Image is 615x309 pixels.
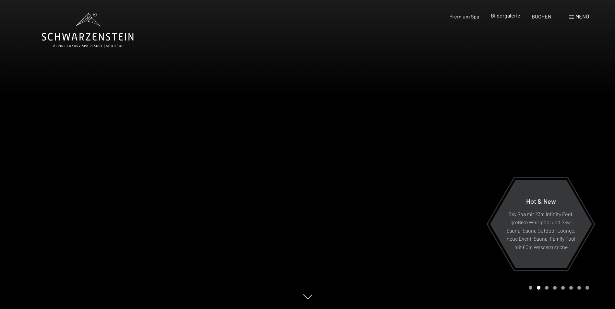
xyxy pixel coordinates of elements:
a: BUCHEN [532,13,551,19]
div: Carousel Page 8 [585,286,589,290]
div: Carousel Page 4 [553,286,557,290]
div: Carousel Page 3 [545,286,549,290]
div: Carousel Pagination [526,286,589,290]
div: Carousel Page 1 [529,286,532,290]
div: Carousel Page 6 [569,286,573,290]
a: Premium Spa [449,13,479,19]
div: Carousel Page 2 (Current Slide) [537,286,540,290]
div: Carousel Page 7 [577,286,581,290]
span: Menü [575,13,589,19]
a: Bildergalerie [491,12,520,18]
p: Sky Spa mit 23m Infinity Pool, großem Whirlpool und Sky-Sauna, Sauna Outdoor Lounge, neue Event-S... [506,210,576,251]
div: Carousel Page 5 [561,286,565,290]
span: Hot & New [526,197,556,205]
a: Hot & New Sky Spa mit 23m Infinity Pool, großem Whirlpool und Sky-Sauna, Sauna Outdoor Lounge, ne... [490,179,592,269]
